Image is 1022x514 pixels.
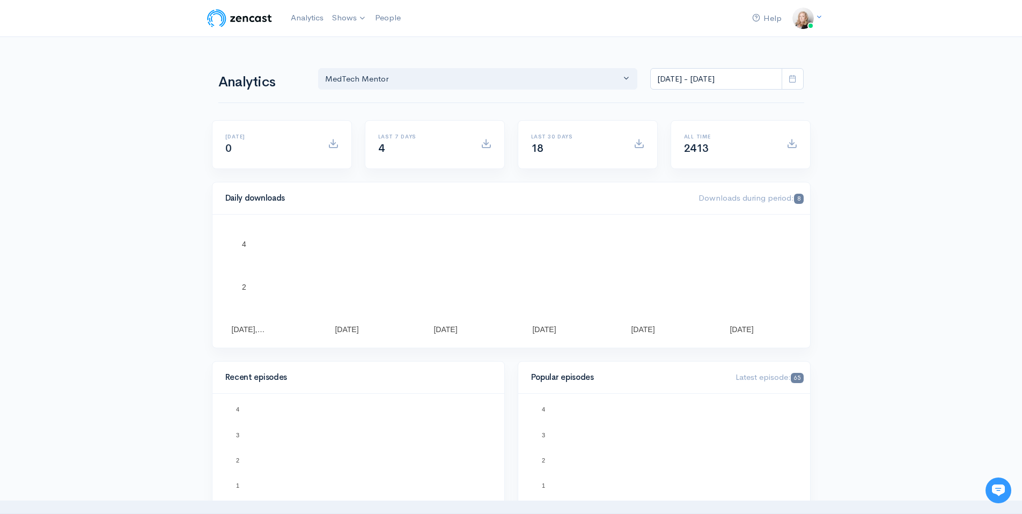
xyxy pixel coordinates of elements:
h4: Recent episodes [225,373,485,382]
span: 4 [378,142,385,155]
h2: Just let us know if you need anything and we'll be happy to help! 🙂 [16,71,198,123]
input: Search articles [31,202,192,223]
span: 65 [791,373,803,383]
text: [DATE] [730,325,753,334]
text: Ep. 8 [351,487,365,493]
a: Analytics [286,6,328,30]
text: Ep. 12 [656,487,673,493]
text: Ep. 6 [306,461,320,468]
img: ZenCast Logo [205,8,274,29]
span: 0 [225,142,232,155]
span: New conversation [69,149,129,157]
text: 4 [242,240,246,248]
text: [DATE] [433,325,457,334]
text: Ep. 1 [261,487,275,493]
text: 2 [541,457,545,464]
div: MedTech Mentor [325,73,621,85]
text: 4 [236,406,239,413]
text: 3 [541,431,545,438]
a: Help [748,7,786,30]
span: Latest episode: [736,372,803,382]
text: [DATE] [532,325,556,334]
h4: Popular episodes [531,373,723,382]
text: 1 [541,482,545,489]
text: 2 [236,457,239,464]
a: People [371,6,405,30]
text: Ep. 6 [612,461,626,468]
svg: A chart. [225,407,491,514]
text: Ep. 13 [440,436,457,442]
text: 2 [242,283,246,291]
img: ... [792,8,814,29]
a: Shows [328,6,371,30]
h1: Hi 👋 [16,52,198,69]
span: 18 [531,142,543,155]
text: 1 [236,482,239,489]
span: Downloads during period: [699,193,803,203]
text: 4 [541,406,545,413]
button: MedTech Mentor [318,68,638,90]
iframe: gist-messenger-bubble-iframe [986,478,1011,503]
text: [DATE],… [231,325,264,334]
button: New conversation [17,142,198,164]
p: Find an answer quickly [14,184,200,197]
text: Ep. 1 [702,487,716,493]
text: Ep. 13 [565,436,583,442]
h6: All time [684,134,774,139]
svg: A chart. [225,227,797,335]
h6: Last 7 days [378,134,468,139]
text: [DATE] [631,325,655,334]
text: Ep. 8 [747,487,761,493]
h1: Analytics [218,75,305,90]
text: Ep. 12 [395,487,412,493]
h6: Last 30 days [531,134,621,139]
span: 8 [794,194,803,204]
text: [DATE] [335,325,358,334]
input: analytics date range selector [650,68,782,90]
span: 2413 [684,142,709,155]
svg: A chart. [531,407,797,514]
text: 3 [236,431,239,438]
h4: Daily downloads [225,194,686,203]
h6: [DATE] [225,134,315,139]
